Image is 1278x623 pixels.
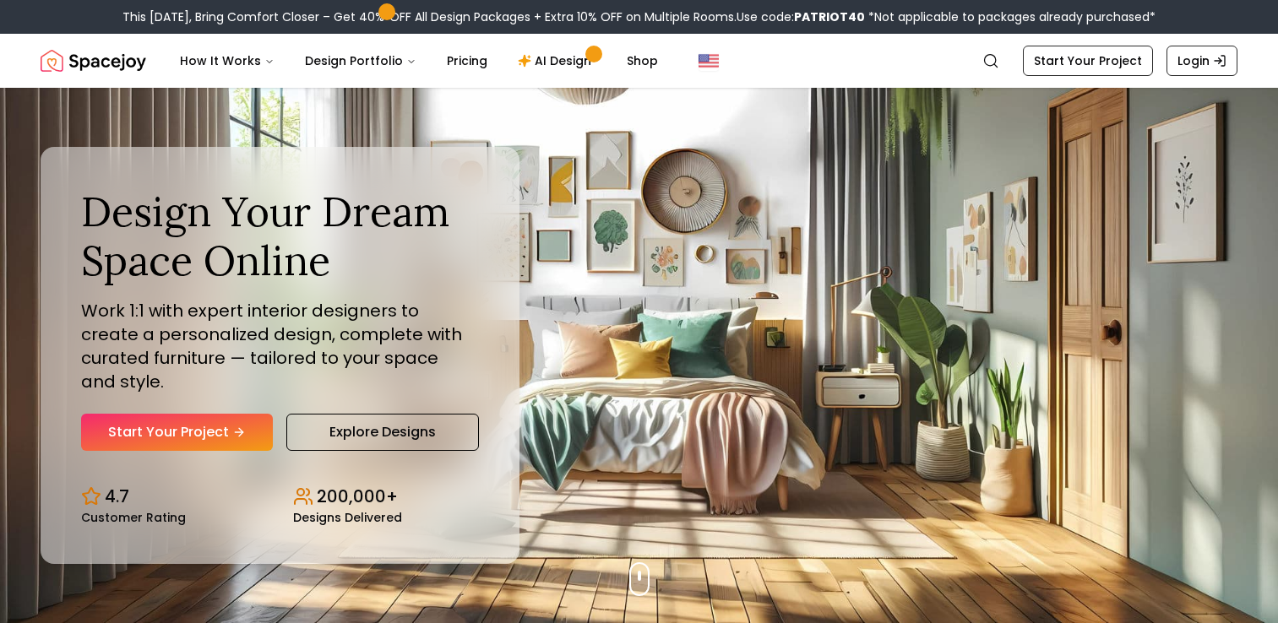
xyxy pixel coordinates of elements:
[317,485,398,508] p: 200,000+
[81,414,273,451] a: Start Your Project
[41,44,146,78] img: Spacejoy Logo
[865,8,1156,25] span: *Not applicable to packages already purchased*
[291,44,430,78] button: Design Portfolio
[794,8,865,25] b: PATRIOT40
[166,44,672,78] nav: Main
[81,471,479,523] div: Design stats
[81,512,186,523] small: Customer Rating
[737,8,865,25] span: Use code:
[504,44,610,78] a: AI Design
[81,299,479,393] p: Work 1:1 with expert interior designers to create a personalized design, complete with curated fu...
[1023,46,1153,76] a: Start Your Project
[122,8,1156,25] div: This [DATE], Bring Comfort Closer – Get 40% OFF All Design Packages + Extra 10% OFF on Multiple R...
[105,485,129,508] p: 4.7
[41,44,146,78] a: Spacejoy
[41,34,1237,88] nav: Global
[166,44,288,78] button: How It Works
[613,44,672,78] a: Shop
[1167,46,1237,76] a: Login
[699,51,719,71] img: United States
[286,414,479,451] a: Explore Designs
[433,44,501,78] a: Pricing
[293,512,402,523] small: Designs Delivered
[81,187,479,284] h1: Design Your Dream Space Online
